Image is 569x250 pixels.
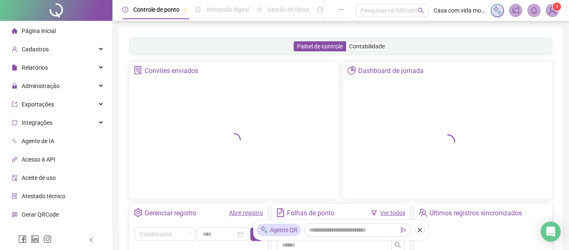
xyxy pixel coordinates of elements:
span: Integrações [22,119,52,126]
span: Admissão digital [206,6,249,13]
span: dashboard [317,7,323,13]
span: search [253,231,260,237]
span: Relatórios [22,64,48,71]
span: lock [12,83,17,89]
sup: Atualize o seu contato no menu Meus Dados [553,3,561,11]
span: clock-circle [122,7,128,13]
span: Contabilidade [349,43,385,50]
span: team [419,208,427,217]
span: Controle de ponto [133,6,180,13]
span: solution [134,66,142,75]
span: Painel de controle [297,43,343,50]
a: Ver todos [380,210,405,216]
span: file-done [195,7,201,13]
span: api [12,157,17,162]
img: sparkle-icon.fc2bf0ac1784a2077858766a79e2daf3.svg [260,226,268,235]
span: filter [371,210,377,216]
span: left [88,237,94,243]
div: Open Intercom Messenger [541,222,561,242]
span: Gestão de férias [267,6,309,13]
span: notification [512,7,519,14]
img: sparkle-icon.fc2bf0ac1784a2077858766a79e2daf3.svg [493,6,502,15]
span: loading [437,131,458,152]
span: file-text [276,208,285,217]
span: sync [12,120,17,126]
span: linkedin [31,235,39,243]
span: search [394,242,401,248]
span: instagram [43,235,52,243]
span: Aceite de uso [22,174,56,181]
div: Folhas de ponto [287,206,334,220]
span: file [12,65,17,71]
span: home [12,28,17,34]
span: export [12,101,17,107]
span: close [417,227,423,233]
span: Atestado técnico [22,193,65,199]
span: loading [225,131,243,149]
div: Gerenciar registro [145,206,196,220]
span: setting [134,208,142,217]
div: Agente QR [257,224,301,236]
img: 82190 [546,4,559,17]
span: user-add [12,46,17,52]
span: audit [12,175,17,181]
a: Abrir registro [229,210,263,216]
div: Convites enviados [145,64,198,78]
span: Gerar QRCode [22,211,59,218]
span: Acesso à API [22,156,55,163]
span: loading [185,231,191,237]
span: solution [12,193,17,199]
span: facebook [18,235,27,243]
div: Dashboard de jornada [358,64,424,78]
span: sun [257,7,262,13]
span: Cadastros [22,46,49,53]
span: send [401,227,407,233]
span: ellipsis [338,7,344,13]
span: Administração [22,83,60,89]
span: Página inicial [22,28,56,34]
span: Financeiro [22,230,49,236]
span: pie-chart [347,66,356,75]
span: qrcode [12,212,17,217]
span: Agente de IA [22,138,54,144]
span: 1 [556,4,559,10]
div: Últimos registros sincronizados [429,206,522,220]
span: search [418,8,424,14]
span: pushpin [183,8,188,13]
span: bell [530,7,538,14]
span: Casa com vida moveis sob medida ltda [434,6,486,15]
span: Exportações [22,101,54,108]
